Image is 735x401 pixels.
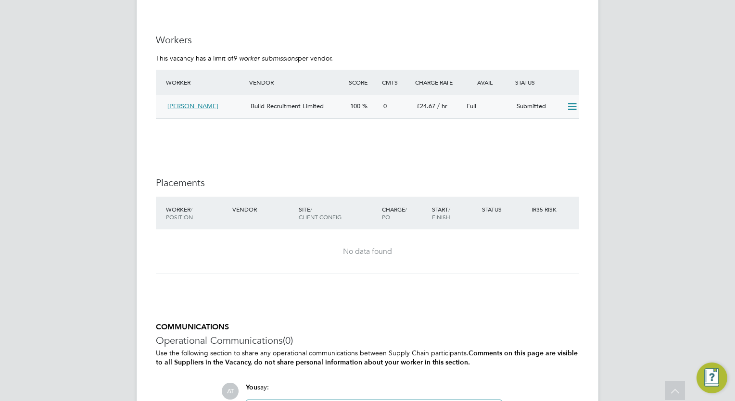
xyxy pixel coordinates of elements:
b: Comments on this page are visible to all Suppliers in the Vacancy, do not share personal informat... [156,349,578,366]
span: 100 [350,102,360,110]
div: Score [346,74,380,91]
span: AT [222,383,239,400]
span: / PO [382,205,407,221]
div: Cmts [380,74,413,91]
span: £24.67 [417,102,435,110]
span: [PERSON_NAME] [167,102,218,110]
span: Build Recruitment Limited [251,102,324,110]
h3: Operational Communications [156,334,579,347]
div: Start [430,200,480,226]
div: Charge Rate [413,74,463,91]
h3: Placements [156,176,579,189]
span: 0 [383,102,387,110]
span: / Client Config [299,205,342,221]
span: You [246,383,257,391]
div: Worker [164,200,230,226]
h3: Workers [156,34,579,46]
div: Submitted [513,99,563,114]
span: Full [467,102,476,110]
button: Engage Resource Center [697,363,727,393]
span: (0) [283,334,293,347]
span: / Finish [432,205,450,221]
span: / hr [437,102,447,110]
span: / Position [166,205,193,221]
div: Charge [380,200,430,226]
div: IR35 Risk [529,200,562,218]
div: Site [296,200,380,226]
div: Status [480,200,530,218]
div: Avail [463,74,513,91]
div: Status [513,74,579,91]
p: This vacancy has a limit of per vendor. [156,54,579,63]
div: say: [246,383,502,400]
h5: COMMUNICATIONS [156,322,579,332]
div: Vendor [247,74,346,91]
p: Use the following section to share any operational communications between Supply Chain participants. [156,349,579,367]
em: 9 worker submissions [233,54,298,63]
div: Worker [164,74,247,91]
div: Vendor [230,200,296,218]
div: No data found [165,247,570,257]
